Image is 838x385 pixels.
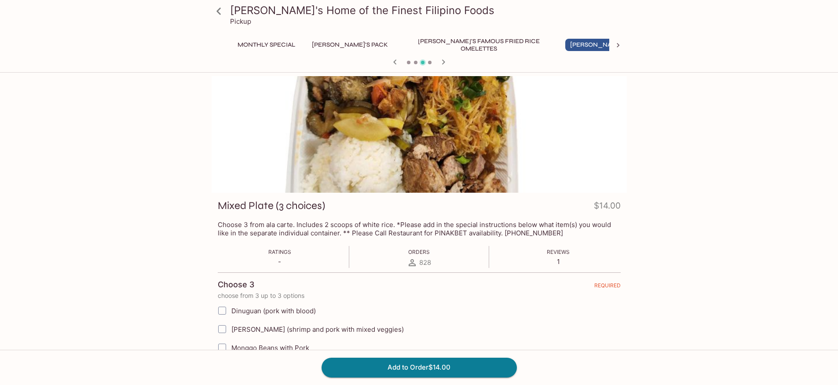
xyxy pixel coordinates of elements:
[231,325,404,334] span: [PERSON_NAME] (shrimp and pork with mixed veggies)
[400,39,558,51] button: [PERSON_NAME]'s Famous Fried Rice Omelettes
[547,249,570,255] span: Reviews
[547,257,570,266] p: 1
[218,292,621,299] p: choose from 3 up to 3 options
[218,199,325,213] h3: Mixed Plate (3 choices)
[268,257,291,266] p: -
[233,39,300,51] button: Monthly Special
[230,4,623,17] h3: [PERSON_NAME]'s Home of the Finest Filipino Foods
[408,249,430,255] span: Orders
[218,220,621,237] p: Choose 3 from ala carte. Includes 2 scoops of white rice. *Please add in the special instructions...
[230,17,251,26] p: Pickup
[594,282,621,292] span: REQUIRED
[218,280,254,290] h4: Choose 3
[322,358,517,377] button: Add to Order$14.00
[594,199,621,216] h4: $14.00
[231,344,309,352] span: Monggo Beans with Pork
[307,39,393,51] button: [PERSON_NAME]'s Pack
[212,76,627,193] div: Mixed Plate (3 choices)
[268,249,291,255] span: Ratings
[419,258,431,267] span: 828
[565,39,677,51] button: [PERSON_NAME]'s Mixed Plates
[231,307,316,315] span: Dinuguan (pork with blood)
